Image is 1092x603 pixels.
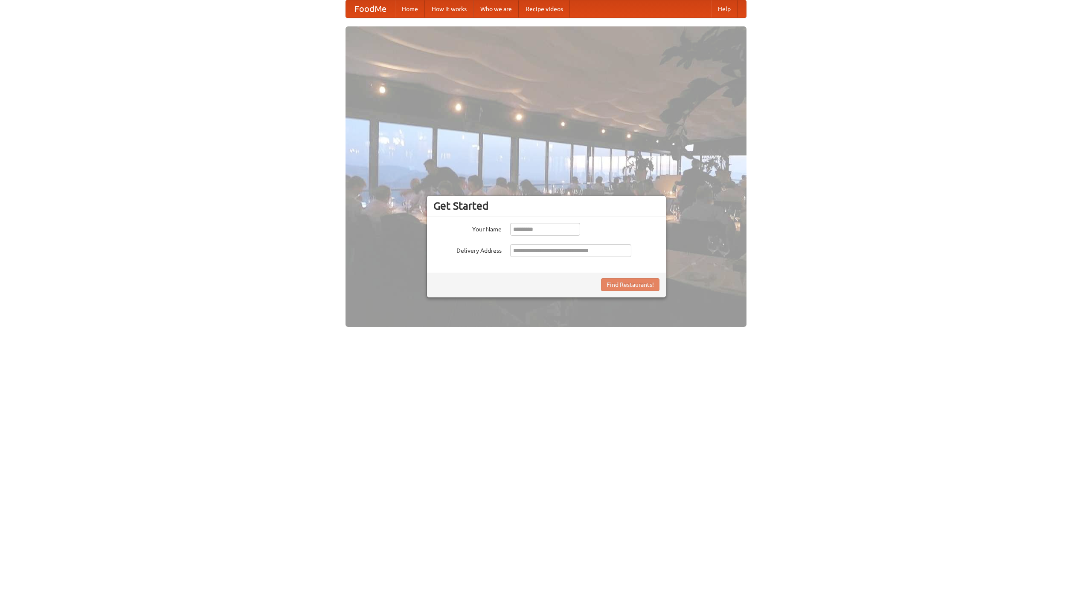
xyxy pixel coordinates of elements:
a: Help [711,0,738,17]
h3: Get Started [433,199,659,212]
button: Find Restaurants! [601,278,659,291]
label: Your Name [433,223,502,234]
a: FoodMe [346,0,395,17]
a: Who we are [473,0,519,17]
a: Home [395,0,425,17]
a: How it works [425,0,473,17]
label: Delivery Address [433,244,502,255]
a: Recipe videos [519,0,570,17]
